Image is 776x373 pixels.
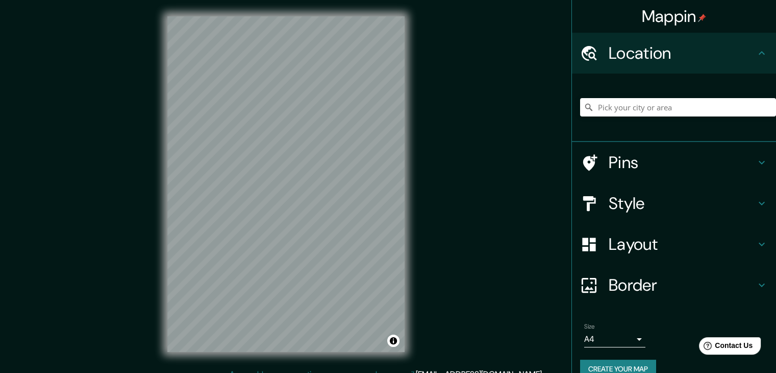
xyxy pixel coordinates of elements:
input: Pick your city or area [580,98,776,116]
canvas: Map [167,16,405,352]
div: Pins [572,142,776,183]
h4: Pins [609,152,756,173]
button: Toggle attribution [387,335,399,347]
h4: Border [609,275,756,295]
div: Layout [572,224,776,265]
img: pin-icon.png [698,14,706,22]
div: Border [572,265,776,306]
iframe: Help widget launcher [685,333,765,362]
div: Location [572,33,776,74]
div: A4 [584,331,645,347]
label: Size [584,322,595,331]
h4: Location [609,43,756,63]
h4: Style [609,193,756,214]
div: Style [572,183,776,224]
h4: Layout [609,234,756,254]
h4: Mappin [642,6,707,27]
